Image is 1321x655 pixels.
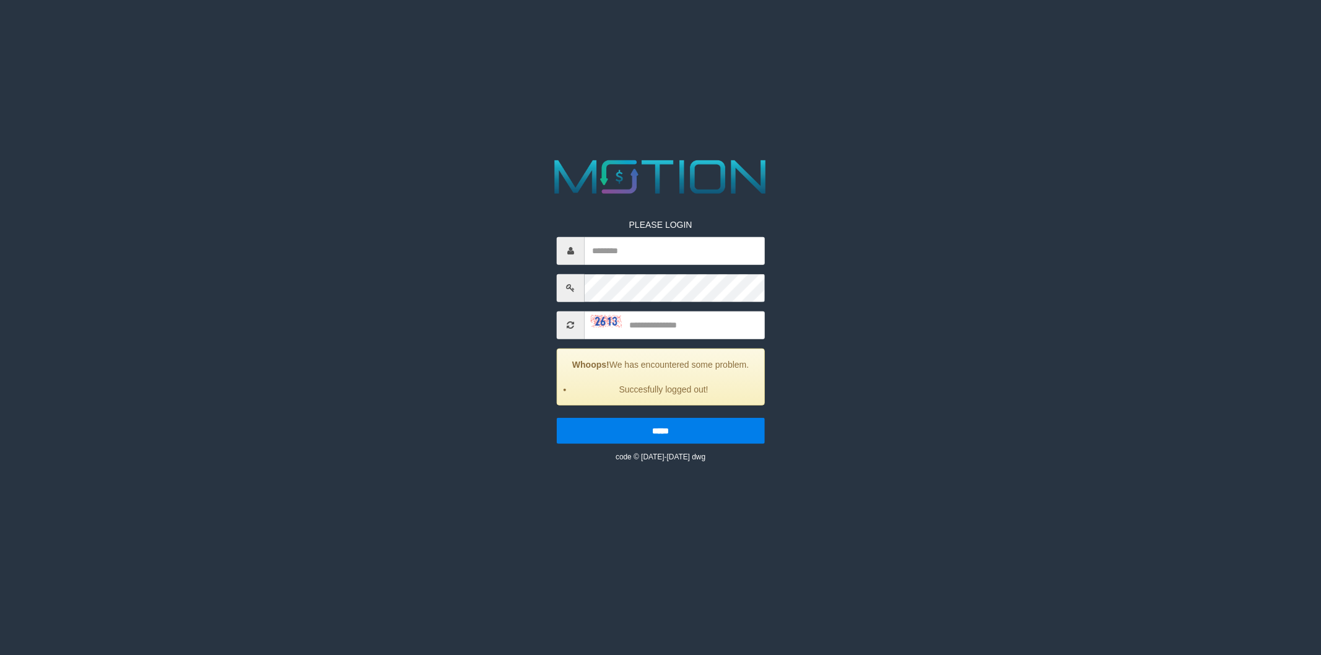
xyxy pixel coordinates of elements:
p: PLEASE LOGIN [557,218,765,230]
img: captcha [591,315,622,327]
div: We has encountered some problem. [557,348,765,405]
li: Succesfully logged out! [573,383,755,395]
strong: Whoops! [572,359,609,369]
img: MOTION_logo.png [545,154,776,200]
small: code © [DATE]-[DATE] dwg [616,452,705,461]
